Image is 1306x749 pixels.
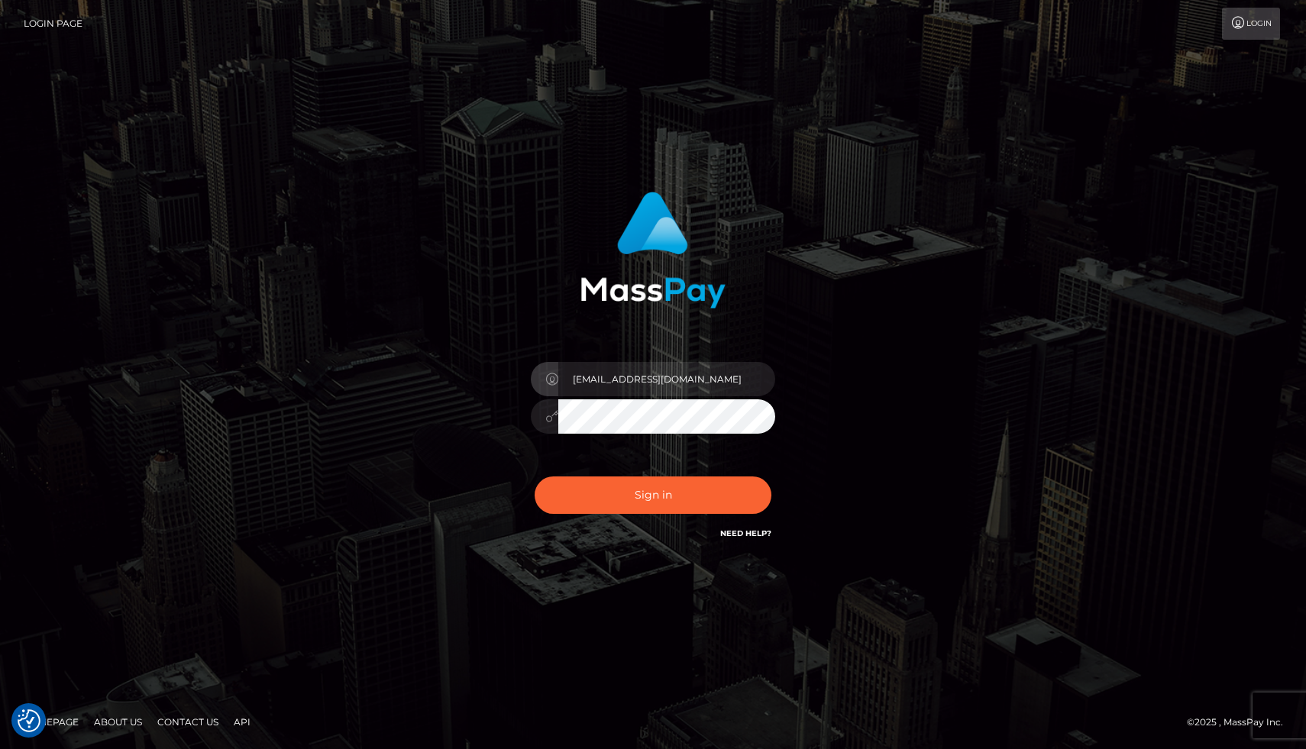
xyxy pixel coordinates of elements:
a: Login [1222,8,1280,40]
a: About Us [88,710,148,734]
img: Revisit consent button [18,709,40,732]
input: Username... [558,362,775,396]
div: © 2025 , MassPay Inc. [1187,714,1295,731]
a: Need Help? [720,528,771,538]
a: Contact Us [151,710,225,734]
a: API [228,710,257,734]
button: Sign in [535,476,771,514]
a: Homepage [17,710,85,734]
img: MassPay Login [580,192,726,308]
a: Login Page [24,8,82,40]
button: Consent Preferences [18,709,40,732]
